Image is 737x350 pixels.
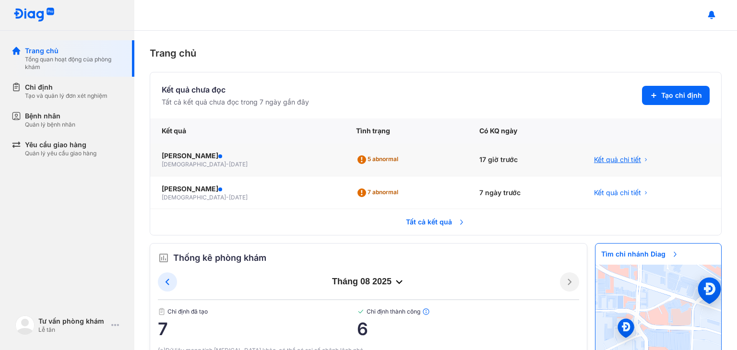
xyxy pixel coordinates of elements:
div: Kết quả [150,118,345,143]
span: Chỉ định đã tạo [158,308,357,315]
div: Tất cả kết quả chưa đọc trong 7 ngày gần đây [162,97,309,107]
div: Bệnh nhân [25,111,75,121]
span: - [226,194,229,201]
div: Tư vấn phòng khám [38,316,107,326]
div: tháng 08 2025 [177,276,560,288]
img: document.50c4cfd0.svg [158,308,166,315]
span: [DEMOGRAPHIC_DATA] [162,194,226,201]
span: Thống kê phòng khám [173,251,266,265]
span: Kết quả chi tiết [594,188,641,198]
span: Kết quả chi tiết [594,155,641,164]
span: Tìm chi nhánh Diag [595,244,685,265]
div: 7 ngày trước [468,176,582,210]
div: Trang chủ [150,46,722,60]
span: [DEMOGRAPHIC_DATA] [162,161,226,168]
div: [PERSON_NAME] [162,151,333,161]
div: Kết quả chưa đọc [162,84,309,95]
div: Tổng quan hoạt động của phòng khám [25,56,123,71]
div: Tình trạng [345,118,468,143]
div: [PERSON_NAME] [162,184,333,194]
div: 7 abnormal [356,185,402,200]
div: Tạo và quản lý đơn xét nghiệm [25,92,107,100]
button: Tạo chỉ định [642,86,710,105]
img: logo [13,8,55,23]
img: order.5a6da16c.svg [158,252,169,264]
img: logo [15,315,35,335]
div: 5 abnormal [356,152,402,167]
span: Chỉ định thành công [357,308,579,315]
img: checked-green.01cc79e0.svg [357,308,365,315]
span: [DATE] [229,161,248,168]
img: info.7e716105.svg [422,308,430,315]
span: Tất cả kết quả [400,211,471,233]
div: Trang chủ [25,46,123,56]
div: Có KQ ngày [468,118,582,143]
div: Quản lý yêu cầu giao hàng [25,150,96,157]
div: Chỉ định [25,82,107,92]
span: 6 [357,319,579,338]
span: 7 [158,319,357,338]
span: [DATE] [229,194,248,201]
div: 17 giờ trước [468,143,582,176]
span: Tạo chỉ định [661,91,702,100]
div: Yêu cầu giao hàng [25,140,96,150]
span: - [226,161,229,168]
div: Quản lý bệnh nhân [25,121,75,128]
div: Lễ tân [38,326,107,334]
